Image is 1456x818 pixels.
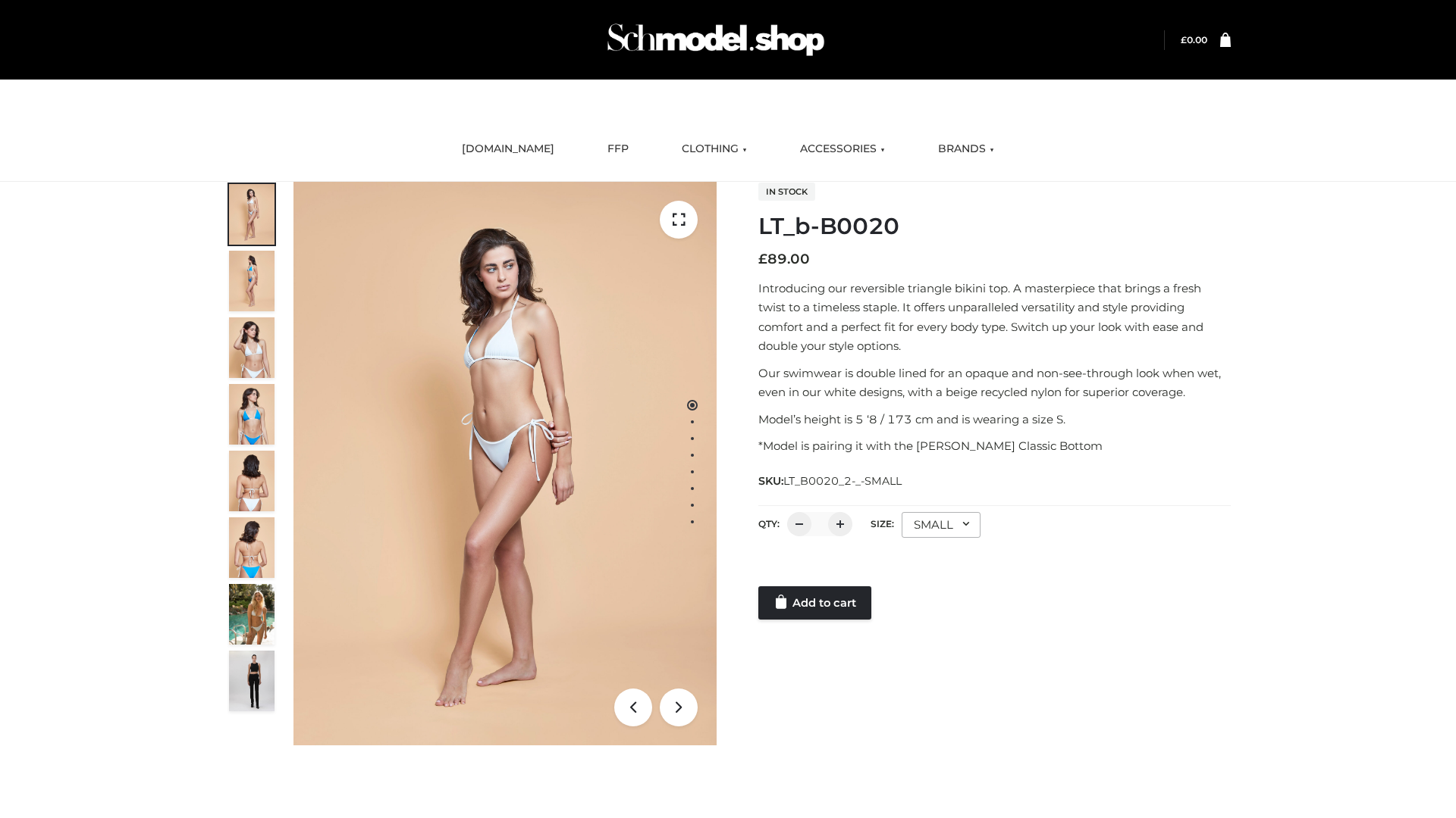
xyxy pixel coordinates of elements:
img: Schmodel Admin 964 [602,10,830,70]
img: ArielClassicBikiniTop_CloudNine_AzureSky_OW114ECO_1 [293,182,717,745]
span: In stock [758,183,815,201]
p: Our swimwear is double lined for an opaque and non-see-through look when wet, even in our white d... [758,364,1231,402]
img: ArielClassicBikiniTop_CloudNine_AzureSky_OW114ECO_2-scaled.jpg [229,251,275,311]
p: Model’s height is 5 ‘8 / 173 cm and is wearing a size S. [758,410,1231,429]
span: £ [1181,34,1187,45]
img: ArielClassicBikiniTop_CloudNine_AzureSky_OW114ECO_3-scaled.jpg [229,317,275,378]
img: 49df5f96394c49d8b5cbdcda3511328a.HD-1080p-2.5Mbps-49301101_thumbnail.jpg [229,651,275,711]
p: *Model is pairing it with the [PERSON_NAME] Classic Bottom [758,436,1231,456]
a: ACCESSORIES [789,133,896,166]
img: ArielClassicBikiniTop_CloudNine_AzureSky_OW114ECO_8-scaled.jpg [229,517,275,578]
bdi: 89.00 [758,251,810,267]
a: FFP [596,133,640,166]
img: ArielClassicBikiniTop_CloudNine_AzureSky_OW114ECO_1-scaled.jpg [229,184,275,245]
a: Add to cart [758,586,871,620]
bdi: 0.00 [1181,34,1207,45]
span: SKU: [758,472,903,490]
a: [DOMAIN_NAME] [450,133,566,166]
span: LT_B0020_2-_-SMALL [783,474,902,488]
a: CLOTHING [670,133,758,166]
img: Arieltop_CloudNine_AzureSky2.jpg [229,584,275,645]
img: ArielClassicBikiniTop_CloudNine_AzureSky_OW114ECO_7-scaled.jpg [229,451,275,511]
label: Size: [871,518,894,529]
a: BRANDS [927,133,1006,166]
p: Introducing our reversible triangle bikini top. A masterpiece that brings a fresh twist to a time... [758,279,1231,356]
img: ArielClassicBikiniTop_CloudNine_AzureSky_OW114ECO_4-scaled.jpg [229,384,275,445]
label: QTY: [758,518,780,529]
a: £0.00 [1181,34,1207,45]
div: SMALL [902,512,981,538]
span: £ [758,251,767,267]
h1: LT_b-B0020 [758,213,1231,240]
